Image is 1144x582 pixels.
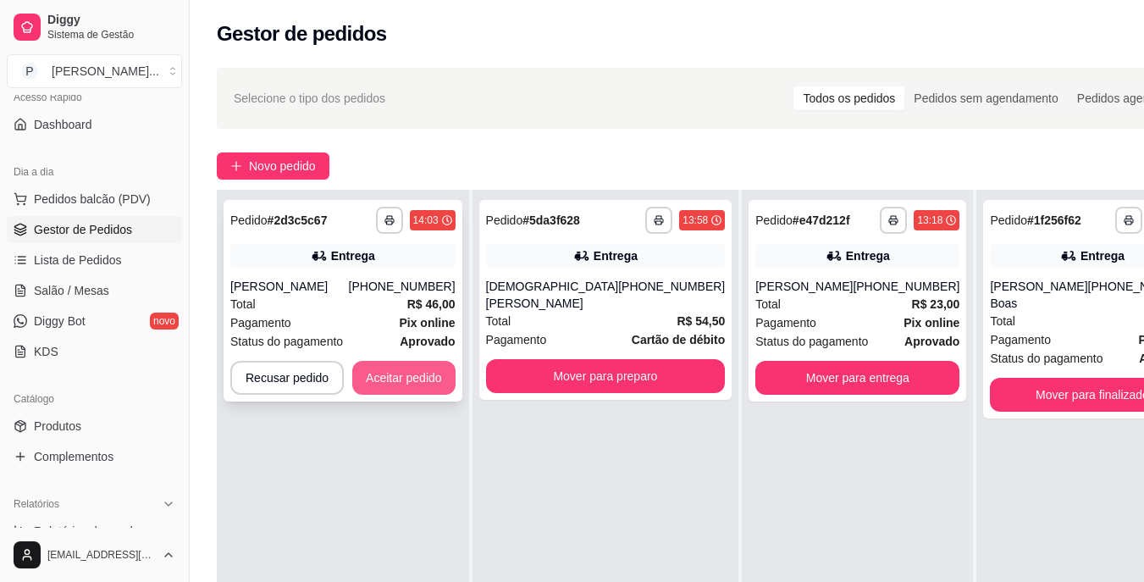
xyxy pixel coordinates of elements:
[632,333,725,346] strong: Cartão de débito
[217,20,387,47] h2: Gestor de pedidos
[486,278,619,312] div: [DEMOGRAPHIC_DATA][PERSON_NAME]
[34,282,109,299] span: Salão / Mesas
[904,86,1067,110] div: Pedidos sem agendamento
[230,160,242,172] span: plus
[683,213,708,227] div: 13:58
[755,332,868,351] span: Status do pagamento
[522,213,580,227] strong: # 5da3f628
[413,213,439,227] div: 14:03
[793,213,850,227] strong: # e47d212f
[7,186,182,213] button: Pedidos balcão (PDV)
[7,7,182,47] a: DiggySistema de Gestão
[7,308,182,335] a: Diggy Botnovo
[34,191,151,208] span: Pedidos balcão (PDV)
[755,213,793,227] span: Pedido
[846,247,890,264] div: Entrega
[7,413,182,440] a: Produtos
[14,497,59,511] span: Relatórios
[486,359,726,393] button: Mover para preparo
[904,335,959,348] strong: aprovado
[230,295,256,313] span: Total
[990,312,1015,330] span: Total
[230,213,268,227] span: Pedido
[34,221,132,238] span: Gestor de Pedidos
[677,314,725,328] strong: R$ 54,50
[917,213,942,227] div: 13:18
[7,443,182,470] a: Complementos
[990,213,1027,227] span: Pedido
[618,278,725,312] div: [PHONE_NUMBER]
[486,213,523,227] span: Pedido
[1080,247,1125,264] div: Entrega
[853,278,959,295] div: [PHONE_NUMBER]
[268,213,328,227] strong: # 2d3c5c67
[755,313,816,332] span: Pagamento
[7,158,182,186] div: Dia a dia
[34,418,81,435] span: Produtos
[47,13,175,28] span: Diggy
[486,312,511,330] span: Total
[904,316,959,330] strong: Pix online
[594,247,638,264] div: Entrega
[331,247,375,264] div: Entrega
[7,518,182,545] a: Relatórios de vendas
[47,28,175,42] span: Sistema de Gestão
[21,63,38,80] span: P
[34,523,146,540] span: Relatórios de vendas
[47,548,155,562] span: [EMAIL_ADDRESS][DOMAIN_NAME]
[34,313,86,330] span: Diggy Bot
[7,54,182,88] button: Select a team
[249,157,316,175] span: Novo pedido
[990,278,1087,312] div: [PERSON_NAME] Boas
[7,385,182,413] div: Catálogo
[230,278,349,295] div: [PERSON_NAME]
[793,86,904,110] div: Todos os pedidos
[400,335,455,348] strong: aprovado
[7,535,182,575] button: [EMAIL_ADDRESS][DOMAIN_NAME]
[990,349,1103,368] span: Status do pagamento
[34,116,92,133] span: Dashboard
[7,84,182,111] div: Acesso Rápido
[7,111,182,138] a: Dashboard
[1027,213,1081,227] strong: # 1f256f62
[7,338,182,365] a: KDS
[352,361,456,395] button: Aceitar pedido
[399,316,455,330] strong: Pix online
[7,216,182,243] a: Gestor de Pedidos
[912,297,960,311] strong: R$ 23,00
[755,295,781,313] span: Total
[230,313,291,332] span: Pagamento
[234,89,385,108] span: Selecione o tipo dos pedidos
[230,332,343,351] span: Status do pagamento
[230,361,344,395] button: Recusar pedido
[217,152,329,180] button: Novo pedido
[755,361,959,395] button: Mover para entrega
[990,330,1051,349] span: Pagamento
[407,297,456,311] strong: R$ 46,00
[7,247,182,274] a: Lista de Pedidos
[34,343,58,360] span: KDS
[7,277,182,304] a: Salão / Mesas
[755,278,853,295] div: [PERSON_NAME]
[349,278,456,295] div: [PHONE_NUMBER]
[34,448,113,465] span: Complementos
[34,252,122,269] span: Lista de Pedidos
[52,63,159,80] div: [PERSON_NAME] ...
[486,330,547,349] span: Pagamento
